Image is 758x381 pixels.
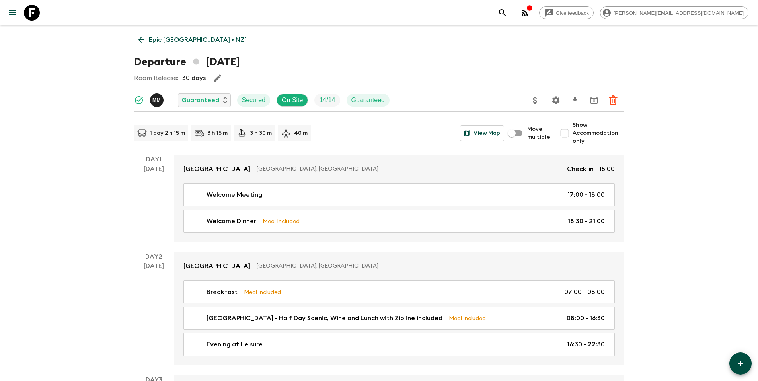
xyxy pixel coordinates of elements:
[568,216,605,226] p: 18:30 - 21:00
[183,280,615,303] a: BreakfastMeal Included07:00 - 08:00
[495,5,511,21] button: search adventures
[149,35,247,45] p: Epic [GEOGRAPHIC_DATA] • NZ1
[134,54,240,70] h1: Departure [DATE]
[586,92,602,108] button: Archive (Completed, Cancelled or Unsynced Departures only)
[567,164,615,174] p: Check-in - 15:00
[181,95,219,105] p: Guaranteed
[257,262,608,270] p: [GEOGRAPHIC_DATA], [GEOGRAPHIC_DATA]
[567,92,583,108] button: Download CSV
[242,95,266,105] p: Secured
[134,73,178,83] p: Room Release:
[527,125,550,141] span: Move multiple
[567,190,605,200] p: 17:00 - 18:00
[527,92,543,108] button: Update Price, Early Bird Discount and Costs
[600,6,748,19] div: [PERSON_NAME][EMAIL_ADDRESS][DOMAIN_NAME]
[277,94,308,107] div: On Site
[144,164,164,242] div: [DATE]
[144,261,164,365] div: [DATE]
[207,216,256,226] p: Welcome Dinner
[152,97,161,103] p: M M
[207,313,442,323] p: [GEOGRAPHIC_DATA] - Half Day Scenic, Wine and Lunch with Zipline included
[207,287,238,297] p: Breakfast
[314,94,340,107] div: Trip Fill
[244,288,281,296] p: Meal Included
[237,94,271,107] div: Secured
[564,287,605,297] p: 07:00 - 08:00
[539,6,594,19] a: Give feedback
[134,155,174,164] p: Day 1
[351,95,385,105] p: Guaranteed
[250,129,272,137] p: 3 h 30 m
[207,190,262,200] p: Welcome Meeting
[183,261,250,271] p: [GEOGRAPHIC_DATA]
[551,10,593,16] span: Give feedback
[134,32,251,48] a: Epic [GEOGRAPHIC_DATA] • NZ1
[282,95,303,105] p: On Site
[134,95,144,105] svg: Synced Successfully
[150,129,185,137] p: 1 day 2 h 15 m
[174,155,624,183] a: [GEOGRAPHIC_DATA][GEOGRAPHIC_DATA], [GEOGRAPHIC_DATA]Check-in - 15:00
[548,92,564,108] button: Settings
[5,5,21,21] button: menu
[567,313,605,323] p: 08:00 - 16:30
[183,164,250,174] p: [GEOGRAPHIC_DATA]
[294,129,308,137] p: 40 m
[174,252,624,280] a: [GEOGRAPHIC_DATA][GEOGRAPHIC_DATA], [GEOGRAPHIC_DATA]
[605,92,621,108] button: Delete
[150,93,165,107] button: MM
[207,129,228,137] p: 3 h 15 m
[207,340,263,349] p: Evening at Leisure
[319,95,335,105] p: 14 / 14
[257,165,561,173] p: [GEOGRAPHIC_DATA], [GEOGRAPHIC_DATA]
[460,125,504,141] button: View Map
[183,183,615,206] a: Welcome Meeting17:00 - 18:00
[182,73,206,83] p: 30 days
[183,307,615,330] a: [GEOGRAPHIC_DATA] - Half Day Scenic, Wine and Lunch with Zipline includedMeal Included08:00 - 16:30
[567,340,605,349] p: 16:30 - 22:30
[134,252,174,261] p: Day 2
[150,96,165,102] span: Maddy Moore
[183,210,615,233] a: Welcome DinnerMeal Included18:30 - 21:00
[609,10,748,16] span: [PERSON_NAME][EMAIL_ADDRESS][DOMAIN_NAME]
[449,314,486,323] p: Meal Included
[263,217,300,225] p: Meal Included
[183,333,615,356] a: Evening at Leisure16:30 - 22:30
[573,121,624,145] span: Show Accommodation only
